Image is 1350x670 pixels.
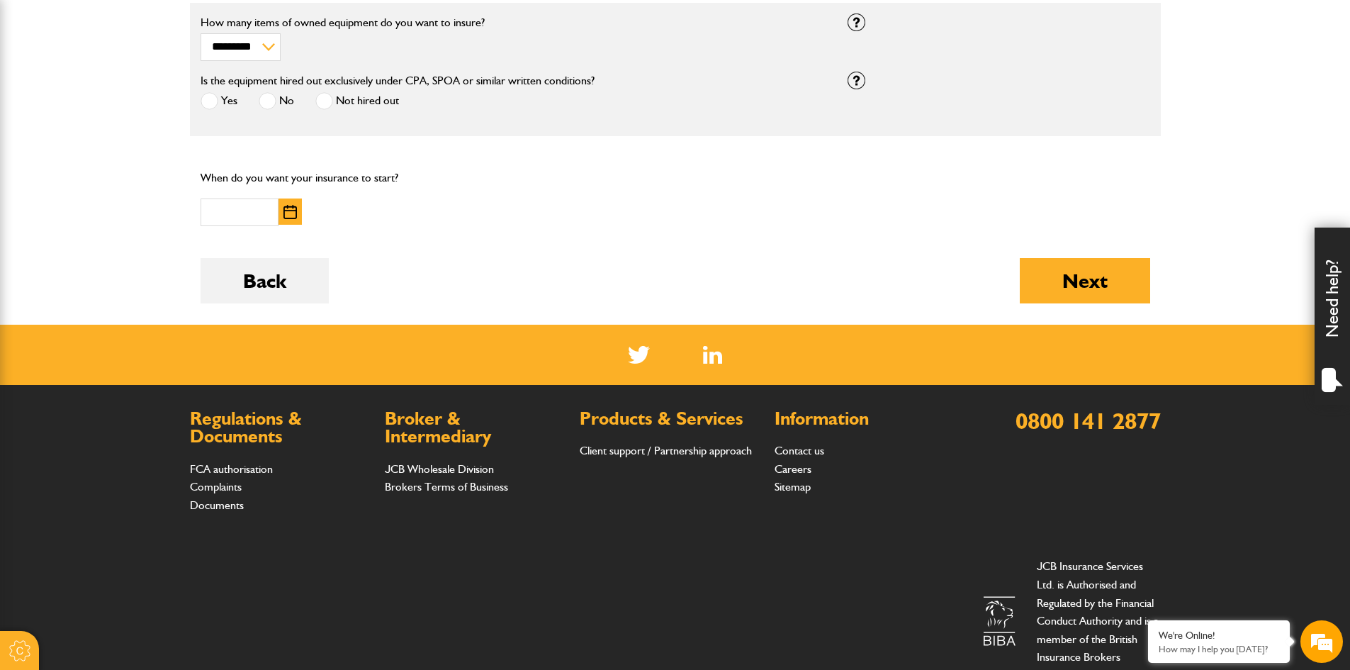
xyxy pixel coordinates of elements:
[385,462,494,476] a: JCB Wholesale Division
[1020,258,1150,303] button: Next
[628,346,650,364] img: Twitter
[385,480,508,493] a: Brokers Terms of Business
[201,92,237,110] label: Yes
[190,462,273,476] a: FCA authorisation
[74,79,238,98] div: Chat with us now
[385,410,566,446] h2: Broker & Intermediary
[201,75,595,86] label: Is the equipment hired out exclusively under CPA, SPOA or similar written conditions?
[259,92,294,110] label: No
[580,444,752,457] a: Client support / Partnership approach
[201,17,826,28] label: How many items of owned equipment do you want to insure?
[190,480,242,493] a: Complaints
[18,173,259,204] input: Enter your email address
[1159,630,1279,642] div: We're Online!
[775,462,811,476] a: Careers
[18,131,259,162] input: Enter your last name
[201,258,329,303] button: Back
[703,346,722,364] img: Linked In
[703,346,722,364] a: LinkedIn
[775,410,955,428] h2: Information
[193,437,257,456] em: Start Chat
[315,92,399,110] label: Not hired out
[232,7,266,41] div: Minimize live chat window
[18,257,259,425] textarea: Type your message and hit 'Enter'
[1315,228,1350,405] div: Need help?
[775,444,824,457] a: Contact us
[24,79,60,99] img: d_20077148190_company_1631870298795_20077148190
[775,480,811,493] a: Sitemap
[283,205,297,219] img: Choose date
[1159,644,1279,654] p: How may I help you today?
[1016,407,1161,435] a: 0800 141 2877
[190,410,371,446] h2: Regulations & Documents
[201,169,503,187] p: When do you want your insurance to start?
[18,215,259,246] input: Enter your phone number
[190,498,244,512] a: Documents
[580,410,760,428] h2: Products & Services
